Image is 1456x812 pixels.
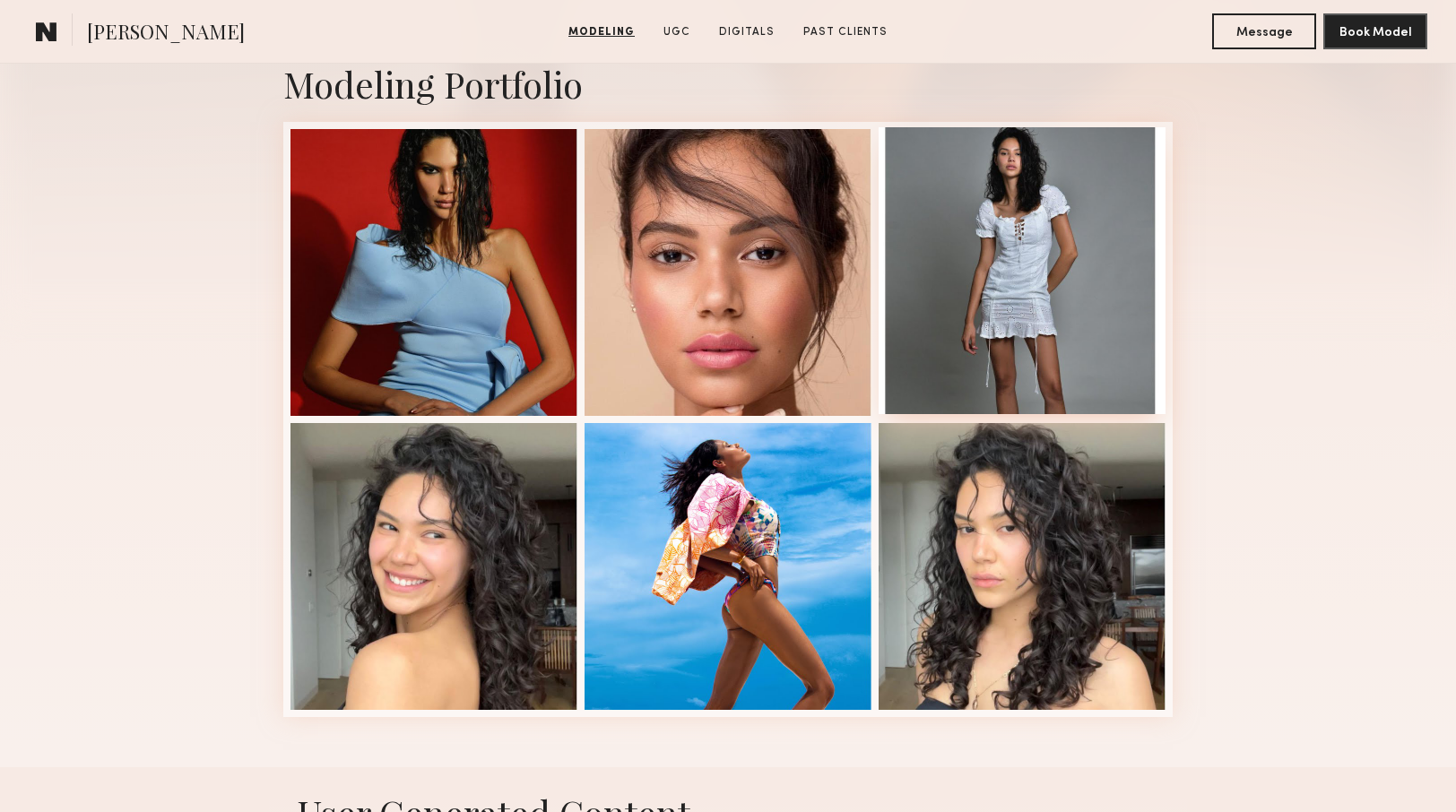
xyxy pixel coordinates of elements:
button: Book Model [1323,13,1427,49]
button: Message [1212,13,1316,49]
a: Past Clients [796,24,895,40]
div: Modeling Portfolio [283,60,1173,108]
span: [PERSON_NAME] [87,18,245,49]
a: Book Model [1323,23,1427,39]
a: UGC [656,24,698,40]
a: Modeling [561,24,642,40]
a: Digitals [712,24,782,40]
